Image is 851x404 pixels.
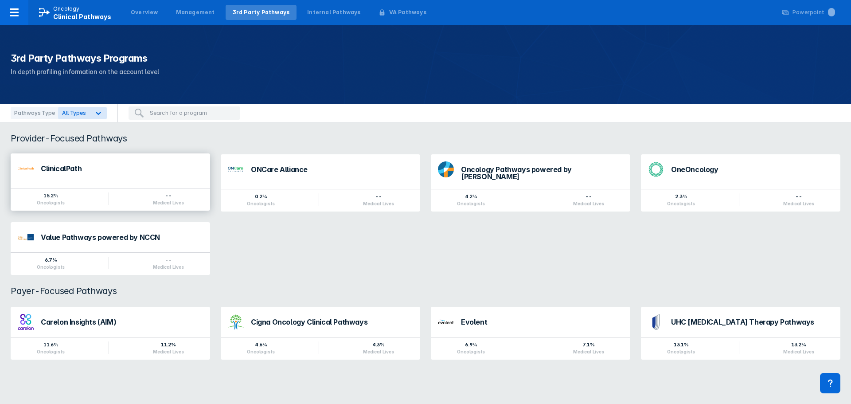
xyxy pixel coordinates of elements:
[792,8,835,16] div: Powerpoint
[251,318,413,326] div: Cigna Oncology Clinical Pathways
[11,154,210,212] a: ClinicalPath15.2%Oncologists--Medical Lives
[438,314,454,330] img: new-century-health.png
[11,222,210,275] a: Value Pathways powered by NCCN6.7%Oncologists--Medical Lives
[783,349,814,354] div: Medical Lives
[648,161,664,177] img: oneoncology.png
[363,341,394,348] div: 4.3%
[153,264,183,270] div: Medical Lives
[153,192,183,199] div: --
[228,161,244,177] img: oncare-alliance.png
[573,349,604,354] div: Medical Lives
[457,201,485,206] div: Oncologists
[153,256,183,263] div: --
[667,349,695,354] div: Oncologists
[153,341,183,348] div: 11.2%
[573,193,604,200] div: --
[667,341,695,348] div: 13.1%
[457,341,485,348] div: 6.9%
[671,318,833,326] div: UHC [MEDICAL_DATA] Therapy Pathways
[37,256,65,263] div: 6.7%
[363,349,394,354] div: Medical Lives
[37,200,65,205] div: Oncologists
[247,341,275,348] div: 4.6%
[431,154,630,212] a: Oncology Pathways powered by [PERSON_NAME]4.2%Oncologists--Medical Lives
[37,264,65,270] div: Oncologists
[233,8,290,16] div: 3rd Party Pathways
[18,234,34,240] img: value-pathways-nccn.png
[363,201,394,206] div: Medical Lives
[41,318,203,326] div: Carelon Insights (AIM)
[53,5,80,13] p: Oncology
[457,349,485,354] div: Oncologists
[53,13,111,20] span: Clinical Pathways
[363,193,394,200] div: --
[461,318,623,326] div: Evolent
[176,8,215,16] div: Management
[667,193,695,200] div: 2.3%
[18,314,34,330] img: carelon-insights.png
[247,349,275,354] div: Oncologists
[169,5,222,20] a: Management
[150,109,235,117] input: Search for a program
[431,307,630,360] a: Evolent6.9%Oncologists7.1%Medical Lives
[221,307,420,360] a: Cigna Oncology Clinical Pathways4.6%Oncologists4.3%Medical Lives
[457,193,485,200] div: 4.2%
[389,8,426,16] div: VA Pathways
[307,8,360,16] div: Internal Pathways
[11,51,840,65] h1: 3rd Party Pathways Programs
[153,200,183,205] div: Medical Lives
[11,107,58,119] div: Pathways Type
[820,373,840,393] div: Contact Support
[461,166,623,180] div: Oncology Pathways powered by [PERSON_NAME]
[247,201,275,206] div: Oncologists
[573,201,604,206] div: Medical Lives
[573,341,604,348] div: 7.1%
[783,193,814,200] div: --
[641,307,840,360] a: UHC [MEDICAL_DATA] Therapy Pathways13.1%Oncologists13.2%Medical Lives
[671,166,833,173] div: OneOncology
[37,349,65,354] div: Oncologists
[221,154,420,212] a: ONCare Alliance0.2%Oncologists--Medical Lives
[41,234,203,241] div: Value Pathways powered by NCCN
[251,166,413,173] div: ONCare Alliance
[37,192,65,199] div: 15.2%
[131,8,158,16] div: Overview
[124,5,165,20] a: Overview
[783,341,814,348] div: 13.2%
[11,307,210,360] a: Carelon Insights (AIM)11.6%Oncologists11.2%Medical Lives
[667,201,695,206] div: Oncologists
[247,193,275,200] div: 0.2%
[648,314,664,330] img: uhc-pathways.png
[300,5,367,20] a: Internal Pathways
[641,154,840,212] a: OneOncology2.3%Oncologists--Medical Lives
[18,161,34,177] img: via-oncology.png
[41,165,203,172] div: ClinicalPath
[228,314,244,330] img: cigna-oncology-clinical-pathways.png
[11,67,840,77] p: In depth profiling information on the account level
[438,161,454,177] img: dfci-pathways.png
[226,5,297,20] a: 3rd Party Pathways
[37,341,65,348] div: 11.6%
[62,110,86,116] span: All Types
[153,349,183,354] div: Medical Lives
[783,201,814,206] div: Medical Lives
